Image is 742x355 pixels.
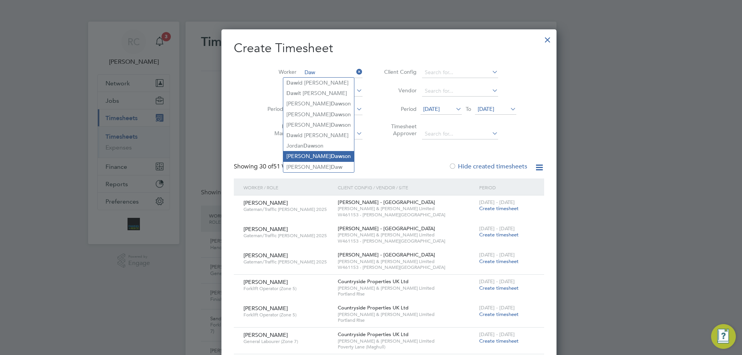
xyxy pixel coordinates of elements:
span: 51 Workers [259,163,304,170]
label: Hide created timesheets [449,163,527,170]
span: Portland Rise [338,317,475,323]
b: Daw [331,164,342,170]
span: [DATE] [478,105,494,112]
span: Gateman/Traffic [PERSON_NAME] 2025 [243,206,332,212]
label: Site [262,87,296,94]
span: [PERSON_NAME] [243,305,288,312]
span: Poverty Lane (Maghull) [338,344,475,350]
b: Daw [303,143,315,149]
span: [DATE] [423,105,440,112]
span: [PERSON_NAME] & [PERSON_NAME] Limited [338,338,475,344]
span: [PERSON_NAME] - [GEOGRAPHIC_DATA] [338,225,435,232]
label: Vendor [382,87,417,94]
input: Search for... [422,129,498,139]
span: Countryside Properties UK Ltd [338,304,408,311]
b: Daw [331,100,342,107]
b: Daw [286,90,298,97]
span: [PERSON_NAME] & [PERSON_NAME] Limited [338,285,475,291]
span: Forklift Operator (Zone 5) [243,312,332,318]
span: Forklift Operator (Zone 5) [243,285,332,292]
span: Countryside Properties UK Ltd [338,331,408,338]
span: [PERSON_NAME] - [GEOGRAPHIC_DATA] [338,199,435,206]
span: W461153 - [PERSON_NAME][GEOGRAPHIC_DATA] [338,238,475,244]
li: [PERSON_NAME] son [283,99,354,109]
b: Daw [286,80,298,86]
span: [PERSON_NAME] & [PERSON_NAME] Limited [338,232,475,238]
span: [PERSON_NAME] - [GEOGRAPHIC_DATA] [338,251,435,258]
b: Daw [331,111,342,118]
li: [PERSON_NAME] son [283,109,354,120]
span: [DATE] - [DATE] [479,304,515,311]
li: id [PERSON_NAME] [283,78,354,88]
span: W461153 - [PERSON_NAME][GEOGRAPHIC_DATA] [338,212,475,218]
span: Gateman/Traffic [PERSON_NAME] 2025 [243,259,332,265]
button: Engage Resource Center [711,324,736,349]
span: Create timesheet [479,258,519,265]
label: Period Type [262,105,296,112]
span: Create timesheet [479,338,519,344]
li: Jordan son [283,141,354,151]
label: Worker [262,68,296,75]
div: Showing [234,163,306,171]
div: Worker / Role [242,178,336,196]
label: Client Config [382,68,417,75]
li: id [PERSON_NAME] [283,130,354,141]
li: [PERSON_NAME] son [283,120,354,130]
div: Client Config / Vendor / Site [336,178,477,196]
span: [DATE] - [DATE] [479,278,515,285]
span: [DATE] - [DATE] [479,225,515,232]
span: Gateman/Traffic [PERSON_NAME] 2025 [243,233,332,239]
label: Timesheet Approver [382,123,417,137]
span: [PERSON_NAME] [243,331,288,338]
span: Portland Rise [338,291,475,297]
span: [PERSON_NAME] [243,226,288,233]
span: Create timesheet [479,205,519,212]
span: W461153 - [PERSON_NAME][GEOGRAPHIC_DATA] [338,264,475,270]
input: Search for... [302,67,362,78]
span: 30 of [259,163,273,170]
b: Daw [331,122,342,128]
label: Period [382,105,417,112]
span: Create timesheet [479,285,519,291]
span: Create timesheet [479,231,519,238]
span: [PERSON_NAME] & [PERSON_NAME] Limited [338,206,475,212]
span: Create timesheet [479,311,519,318]
li: [PERSON_NAME] son [283,151,354,161]
label: Hiring Manager [262,123,296,137]
span: [PERSON_NAME] & [PERSON_NAME] Limited [338,311,475,318]
span: To [463,104,473,114]
li: it [PERSON_NAME] [283,88,354,99]
input: Search for... [422,86,498,97]
b: Daw [286,132,298,139]
span: [DATE] - [DATE] [479,199,515,206]
span: [PERSON_NAME] & [PERSON_NAME] Limited [338,258,475,265]
div: Period [477,178,536,196]
span: Countryside Properties UK Ltd [338,278,408,285]
input: Search for... [422,67,498,78]
span: [PERSON_NAME] [243,252,288,259]
span: [DATE] - [DATE] [479,251,515,258]
li: [PERSON_NAME] [283,162,354,172]
span: General Labourer (Zone 7) [243,338,332,345]
span: [PERSON_NAME] [243,199,288,206]
span: [DATE] - [DATE] [479,331,515,338]
span: [PERSON_NAME] [243,279,288,285]
h2: Create Timesheet [234,40,544,56]
b: Daw [331,153,342,160]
